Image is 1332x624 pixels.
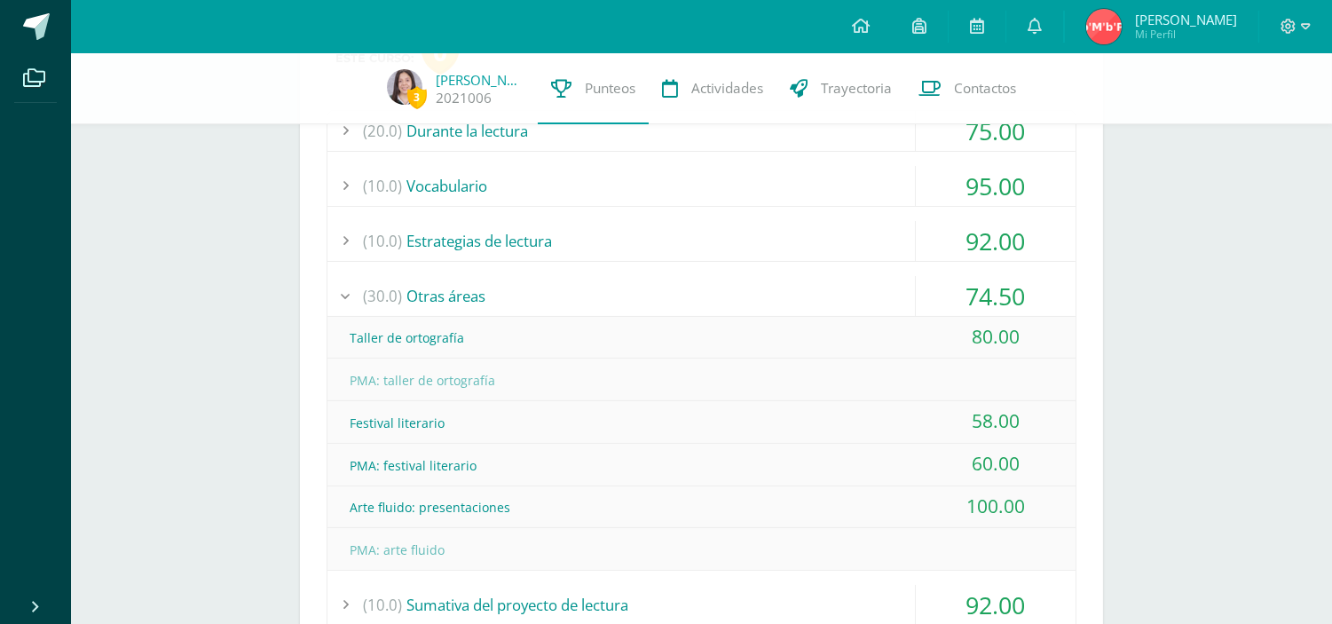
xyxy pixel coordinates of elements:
div: 58.00 [916,401,1076,441]
div: PMA: festival literario [327,446,1076,486]
span: Contactos [954,79,1016,98]
div: 100.00 [916,486,1076,526]
span: Punteos [585,79,635,98]
div: Estrategias de lectura [327,221,1076,261]
span: (20.0) [363,111,402,151]
span: [PERSON_NAME] [1135,11,1237,28]
div: PMA: arte fluido [327,530,1076,570]
span: (10.0) [363,221,402,261]
span: Trayectoria [821,79,892,98]
div: Vocabulario [327,166,1076,206]
a: Punteos [538,53,649,124]
span: (30.0) [363,276,402,316]
div: Festival literario [327,403,1076,443]
div: Durante la lectura [327,111,1076,151]
div: 75.00 [916,111,1076,151]
div: 60.00 [916,444,1076,484]
div: 95.00 [916,166,1076,206]
span: Actividades [691,79,763,98]
div: Otras áreas [327,276,1076,316]
img: 3e8caf98d58fd82dbc8d372b63dd9bb0.png [387,69,422,105]
a: [PERSON_NAME] [436,71,524,89]
div: 74.50 [916,276,1076,316]
img: ca3c5678045a47df34288d126a1d4061.png [1086,9,1122,44]
a: 2021006 [436,89,492,107]
span: 3 [407,86,427,108]
div: PMA: taller de ortografía [327,360,1076,400]
div: 80.00 [916,317,1076,357]
div: Taller de ortografía [327,318,1076,358]
div: 92.00 [916,221,1076,261]
span: (10.0) [363,166,402,206]
a: Actividades [649,53,776,124]
a: Contactos [905,53,1029,124]
div: Arte fluido: presentaciones [327,487,1076,527]
span: Mi Perfil [1135,27,1237,42]
a: Trayectoria [776,53,905,124]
